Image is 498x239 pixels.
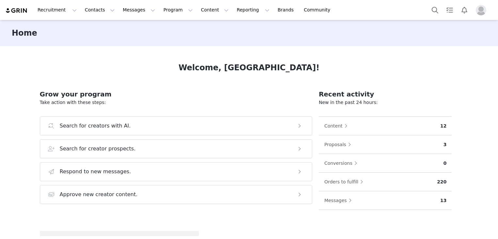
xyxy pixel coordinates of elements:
[324,139,354,150] button: Proposals
[40,162,313,181] button: Respond to new messages.
[324,121,351,131] button: Content
[197,3,233,17] button: Content
[60,145,136,153] h3: Search for creator prospects.
[440,123,446,129] p: 12
[233,3,273,17] button: Reporting
[319,89,452,99] h2: Recent activity
[40,116,313,135] button: Search for creators with AI.
[60,191,138,198] h3: Approve new creator content.
[472,5,493,15] button: Profile
[442,3,457,17] a: Tasks
[34,3,81,17] button: Recruitment
[428,3,442,17] button: Search
[159,3,197,17] button: Program
[60,122,131,130] h3: Search for creators with AI.
[40,185,313,204] button: Approve new creator content.
[440,197,446,204] p: 13
[437,179,446,185] p: 220
[324,158,361,168] button: Conversions
[300,3,337,17] a: Community
[60,168,131,176] h3: Respond to new messages.
[274,3,299,17] a: Brands
[324,195,355,206] button: Messages
[40,139,313,158] button: Search for creator prospects.
[443,141,447,148] p: 3
[40,99,313,106] p: Take action with these steps:
[5,8,28,14] img: grin logo
[319,99,452,106] p: New in the past 24 hours:
[119,3,159,17] button: Messages
[324,177,366,187] button: Orders to fulfill
[179,62,320,74] h1: Welcome, [GEOGRAPHIC_DATA]!
[457,3,472,17] button: Notifications
[40,89,313,99] h2: Grow your program
[12,27,37,39] h3: Home
[443,160,447,167] p: 0
[476,5,486,15] img: placeholder-profile.jpg
[81,3,119,17] button: Contacts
